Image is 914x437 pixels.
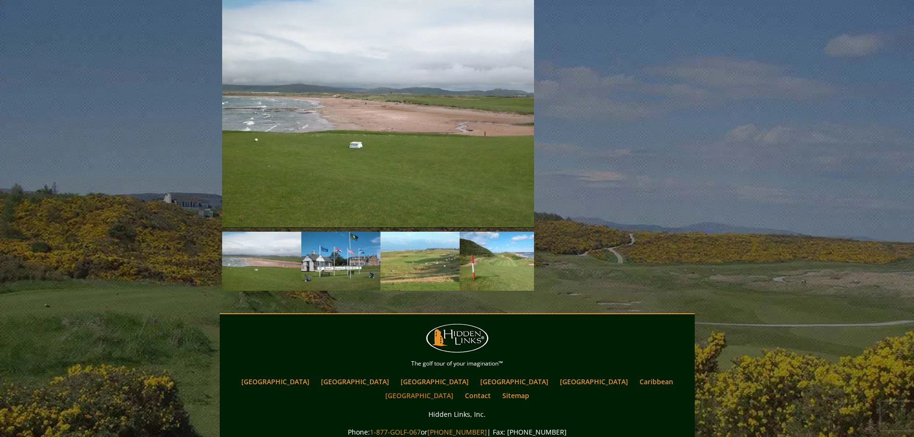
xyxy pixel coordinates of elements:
[237,375,314,389] a: [GEOGRAPHIC_DATA]
[460,389,496,402] a: Contact
[396,375,474,389] a: [GEOGRAPHIC_DATA]
[427,427,487,437] a: [PHONE_NUMBER]
[635,375,678,389] a: Caribbean
[475,375,553,389] a: [GEOGRAPHIC_DATA]
[555,375,633,389] a: [GEOGRAPHIC_DATA]
[380,389,458,402] a: [GEOGRAPHIC_DATA]
[222,408,692,420] p: Hidden Links, Inc.
[222,358,692,369] p: The golf tour of your imagination™
[498,389,534,402] a: Sitemap
[316,375,394,389] a: [GEOGRAPHIC_DATA]
[370,427,421,437] a: 1-877-GOLF-067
